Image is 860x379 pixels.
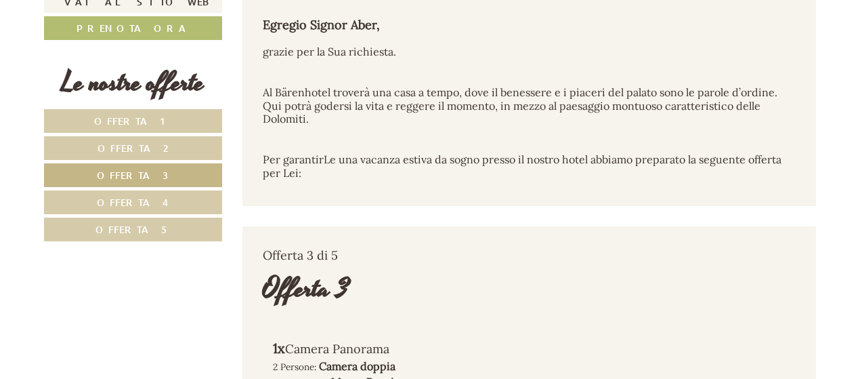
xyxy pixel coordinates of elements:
div: Camera Panorama [273,339,509,359]
div: Offerta 3 [263,270,350,308]
span: Offerta 1 [94,115,172,127]
span: Offerta 3 di 5 [263,247,338,263]
span: grazie per la Sua richiesta. Al Bärenhotel troverà una casa a tempo, dove il benessere e i piacer... [263,45,781,179]
b: Camera doppia [319,359,395,373]
span: Offerta 5 [95,223,170,236]
span: Offerta 4 [97,196,169,209]
div: Le nostre offerte [44,64,222,102]
span: Offerta 2 [98,142,169,155]
b: 1x [273,340,285,357]
strong: Egregio Signor Aber, [263,17,380,33]
span: Offerta 3 [97,169,169,182]
small: 2 Persone: [273,361,316,373]
a: Prenota ora [44,16,222,40]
